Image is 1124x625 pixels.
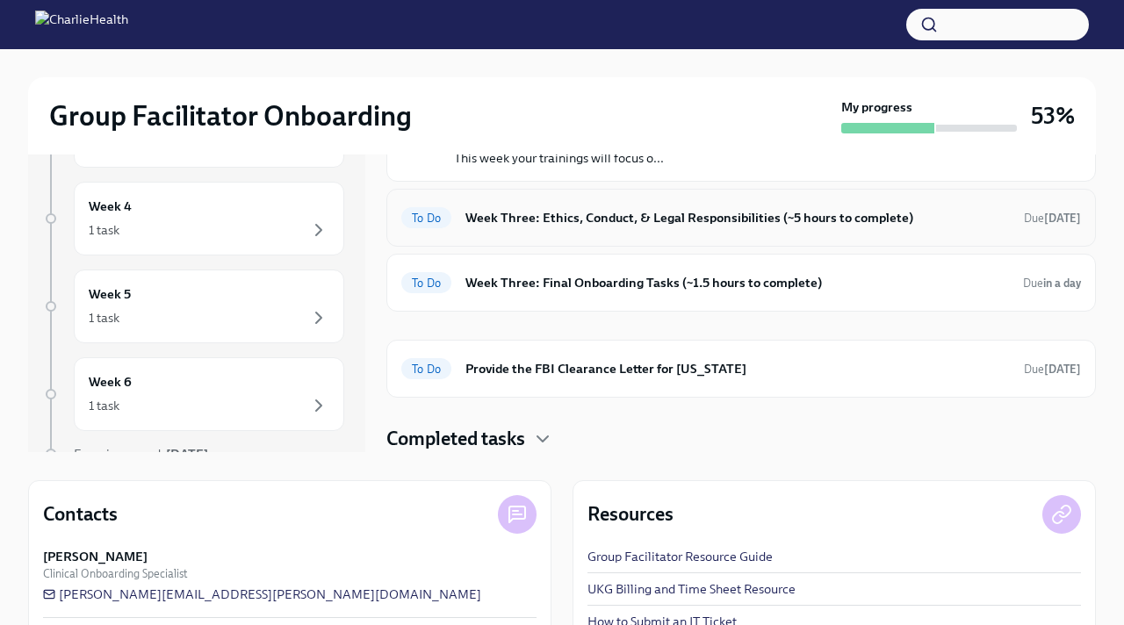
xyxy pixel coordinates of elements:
[1024,210,1081,226] span: August 25th, 2025 09:00
[465,208,1010,227] h6: Week Three: Ethics, Conduct, & Legal Responsibilities (~5 hours to complete)
[166,446,208,462] strong: [DATE]
[454,149,830,167] p: This week your trainings will focus o...
[465,273,1009,292] h6: Week Three: Final Onboarding Tasks (~1.5 hours to complete)
[1023,277,1081,290] span: Due
[1044,212,1081,225] strong: [DATE]
[89,397,119,414] div: 1 task
[1044,363,1081,376] strong: [DATE]
[42,357,344,431] a: Week 61 task
[42,269,344,343] a: Week 51 task
[401,269,1081,297] a: To DoWeek Three: Final Onboarding Tasks (~1.5 hours to complete)Duein a day
[587,501,674,528] h4: Resources
[587,580,796,598] a: UKG Billing and Time Sheet Resource
[1043,277,1081,290] strong: in a day
[89,197,132,216] h6: Week 4
[841,98,912,116] strong: My progress
[35,11,128,39] img: CharlieHealth
[89,284,131,304] h6: Week 5
[49,98,412,133] h2: Group Facilitator Onboarding
[43,585,481,603] a: [PERSON_NAME][EMAIL_ADDRESS][PERSON_NAME][DOMAIN_NAME]
[465,359,1010,378] h6: Provide the FBI Clearance Letter for [US_STATE]
[401,212,451,225] span: To Do
[386,426,1096,452] div: Completed tasks
[43,565,187,582] span: Clinical Onboarding Specialist
[1024,361,1081,377] span: September 9th, 2025 09:00
[587,548,773,565] a: Group Facilitator Resource Guide
[401,204,1081,232] a: To DoWeek Three: Ethics, Conduct, & Legal Responsibilities (~5 hours to complete)Due[DATE]
[89,221,119,239] div: 1 task
[401,277,451,290] span: To Do
[386,426,525,452] h4: Completed tasks
[89,309,119,327] div: 1 task
[1024,212,1081,225] span: Due
[1024,363,1081,376] span: Due
[401,355,1081,383] a: To DoProvide the FBI Clearance Letter for [US_STATE]Due[DATE]
[1023,275,1081,291] span: August 23rd, 2025 09:00
[1031,100,1075,132] h3: 53%
[89,372,132,392] h6: Week 6
[43,501,118,528] h4: Contacts
[42,182,344,255] a: Week 41 task
[74,446,208,462] span: Experience ends
[43,548,148,565] strong: [PERSON_NAME]
[401,363,451,376] span: To Do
